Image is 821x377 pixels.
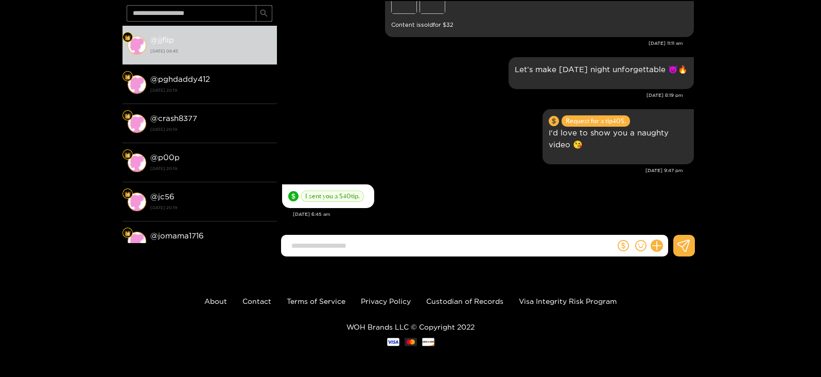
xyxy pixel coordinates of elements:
img: Fan Level [125,113,131,119]
strong: @ jomama1716 [150,231,204,240]
img: Fan Level [125,230,131,236]
span: dollar-circle [549,116,559,126]
div: Oct. 3, 6:45 am [282,184,374,208]
strong: [DATE] 20:19 [150,125,272,134]
a: Terms of Service [287,297,345,305]
a: About [204,297,227,305]
img: conversation [128,36,146,55]
span: I sent you a $ 40 tip. [301,191,364,202]
img: Fan Level [125,191,131,197]
strong: @ pghdaddy412 [150,75,210,83]
a: Visa Integrity Risk Program [519,297,617,305]
a: Contact [242,297,271,305]
img: Fan Level [125,35,131,41]
span: search [260,9,268,18]
div: Oct. 2, 8:19 pm [509,57,694,89]
div: [DATE] 9:47 pm [282,167,683,174]
img: conversation [128,153,146,172]
img: conversation [128,232,146,250]
strong: [DATE] 06:45 [150,46,272,56]
img: conversation [128,75,146,94]
span: smile [635,240,647,251]
button: dollar [616,238,631,253]
strong: @ crash8377 [150,114,197,123]
p: I'd love to show you a naughty video 😘 [549,127,688,150]
div: Oct. 2, 9:47 pm [543,109,694,164]
div: [DATE] 6:45 am [293,211,694,218]
button: search [256,5,272,22]
div: [DATE] 8:19 pm [282,92,683,99]
strong: [DATE] 20:19 [150,85,272,95]
span: dollar [618,240,629,251]
small: Content is sold for $ 32 [391,19,688,31]
strong: @ jjflip [150,36,174,44]
img: conversation [128,193,146,211]
strong: @ p00p [150,153,180,162]
span: dollar-circle [288,191,299,201]
a: Custodian of Records [426,297,503,305]
img: Fan Level [125,152,131,158]
p: Let’s make [DATE] night unforgettable 😈🔥 [515,63,688,75]
img: conversation [128,114,146,133]
strong: [DATE] 20:19 [150,242,272,251]
strong: @ jc56 [150,192,174,201]
div: [DATE] 11:11 am [282,40,683,47]
a: Privacy Policy [361,297,411,305]
span: Request for a tip 40 $. [562,115,630,127]
strong: [DATE] 20:19 [150,164,272,173]
strong: [DATE] 20:19 [150,203,272,212]
img: Fan Level [125,74,131,80]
